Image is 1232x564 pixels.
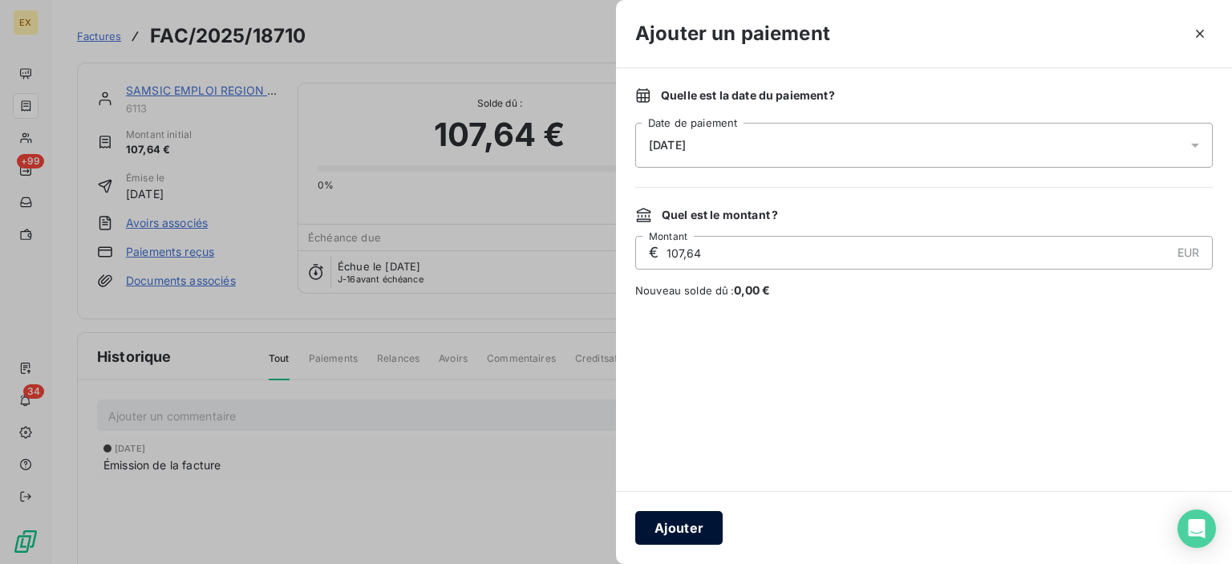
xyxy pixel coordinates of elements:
button: Ajouter [635,511,723,545]
h3: Ajouter un paiement [635,19,830,48]
span: Nouveau solde dû : [635,282,1213,298]
span: 0,00 € [734,283,771,297]
div: Open Intercom Messenger [1177,509,1216,548]
span: [DATE] [649,139,686,152]
span: Quelle est la date du paiement ? [661,87,835,103]
span: Quel est le montant ? [662,207,778,223]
